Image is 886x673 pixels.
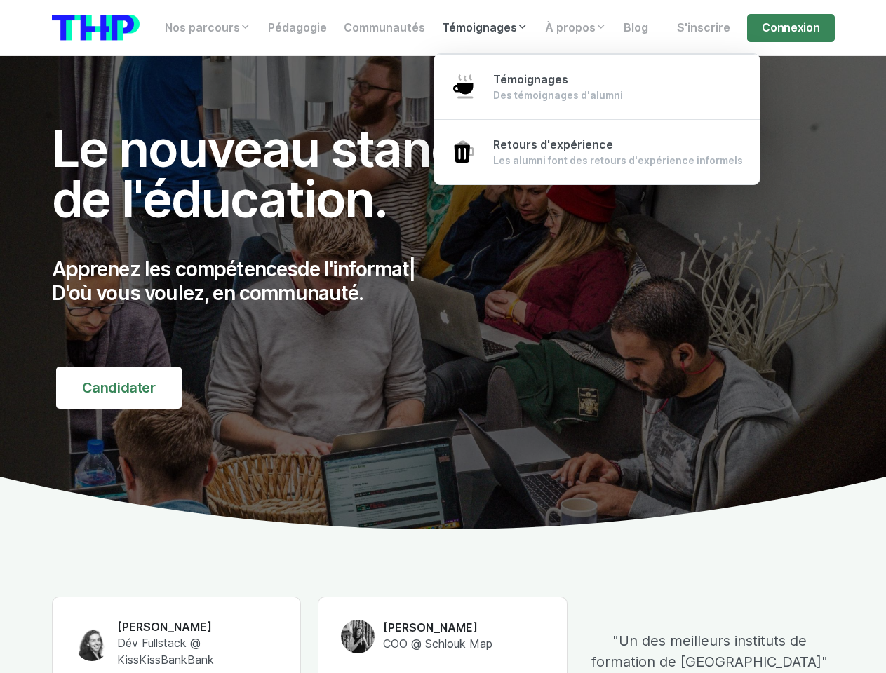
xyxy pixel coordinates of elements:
a: Témoignages [434,14,537,42]
a: Blog [615,14,657,42]
div: Les alumni font des retours d'expérience informels [493,154,743,168]
a: Communautés [335,14,434,42]
span: | [409,257,415,281]
p: Apprenez les compétences D'où vous voulez, en communauté. [52,258,568,305]
img: coffee-1-45024b9a829a1d79ffe67ffa7b865f2f.svg [451,74,476,100]
span: Retours d'expérience [493,138,613,151]
a: Témoignages Des témoignages d'alumni [434,54,760,120]
a: Candidater [56,367,182,409]
a: Retours d'expérience Les alumni font des retours d'expérience informels [434,119,760,184]
a: S'inscrire [669,14,739,42]
h6: [PERSON_NAME] [383,620,492,636]
h6: [PERSON_NAME] [117,620,278,635]
a: À propos [537,14,615,42]
img: beer-14d7f5c207f57f081275ab10ea0b8a94.svg [451,140,476,165]
span: Témoignages [493,73,568,86]
a: Connexion [747,14,834,42]
a: Nos parcours [156,14,260,42]
div: Des témoignages d'alumni [493,88,623,102]
span: de l'informat [297,257,409,281]
img: Melisande [341,620,375,653]
img: logo [52,15,140,41]
h1: Le nouveau standard de l'éducation. [52,123,568,224]
a: Pédagogie [260,14,335,42]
